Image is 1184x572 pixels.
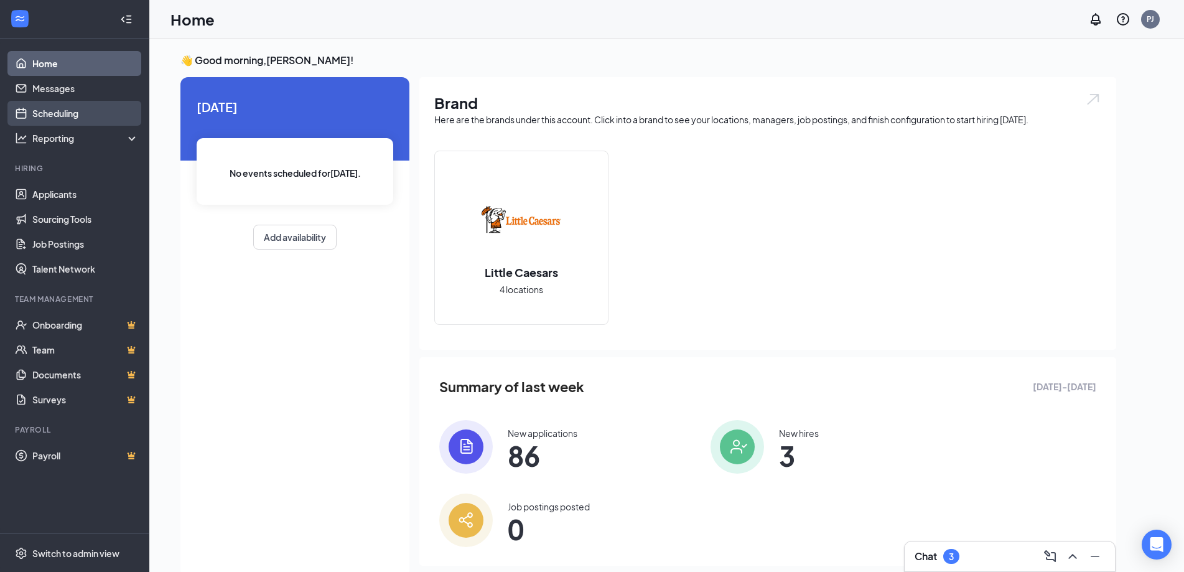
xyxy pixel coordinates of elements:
div: Reporting [32,132,139,144]
a: TeamCrown [32,337,139,362]
div: New hires [779,427,819,439]
span: No events scheduled for [DATE] . [230,166,361,180]
img: icon [439,494,493,547]
div: 3 [949,551,954,562]
a: OnboardingCrown [32,312,139,337]
svg: Notifications [1088,12,1103,27]
a: SurveysCrown [32,387,139,412]
a: PayrollCrown [32,443,139,468]
svg: Settings [15,547,27,560]
span: 4 locations [500,283,543,296]
h1: Brand [434,92,1101,113]
a: Home [32,51,139,76]
a: Messages [32,76,139,101]
h3: 👋 Good morning, [PERSON_NAME] ! [180,54,1116,67]
a: Applicants [32,182,139,207]
button: Minimize [1085,546,1105,566]
span: 86 [508,444,577,467]
svg: QuestionInfo [1116,12,1130,27]
a: DocumentsCrown [32,362,139,387]
button: ChevronUp [1063,546,1083,566]
span: 0 [508,518,590,540]
div: Switch to admin view [32,547,119,560]
svg: Analysis [15,132,27,144]
div: Payroll [15,424,136,435]
h1: Home [170,9,215,30]
span: [DATE] [197,97,393,116]
svg: Collapse [120,13,133,26]
div: Team Management [15,294,136,304]
svg: ChevronUp [1065,549,1080,564]
button: ComposeMessage [1040,546,1060,566]
div: Job postings posted [508,500,590,513]
div: PJ [1147,14,1154,24]
a: Sourcing Tools [32,207,139,232]
h2: Little Caesars [472,265,571,280]
button: Add availability [253,225,337,250]
span: [DATE] - [DATE] [1033,380,1096,393]
span: 3 [779,444,819,467]
a: Scheduling [32,101,139,126]
a: Talent Network [32,256,139,281]
div: Open Intercom Messenger [1142,530,1172,560]
svg: WorkstreamLogo [14,12,26,25]
svg: Minimize [1088,549,1102,564]
img: Little Caesars [482,180,561,260]
a: Job Postings [32,232,139,256]
svg: ComposeMessage [1043,549,1058,564]
div: Hiring [15,163,136,174]
div: Here are the brands under this account. Click into a brand to see your locations, managers, job p... [434,113,1101,126]
div: New applications [508,427,577,439]
span: Summary of last week [439,376,584,398]
h3: Chat [915,550,937,563]
img: icon [439,420,493,474]
img: open.6027fd2a22e1237b5b06.svg [1085,92,1101,106]
img: icon [711,420,764,474]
